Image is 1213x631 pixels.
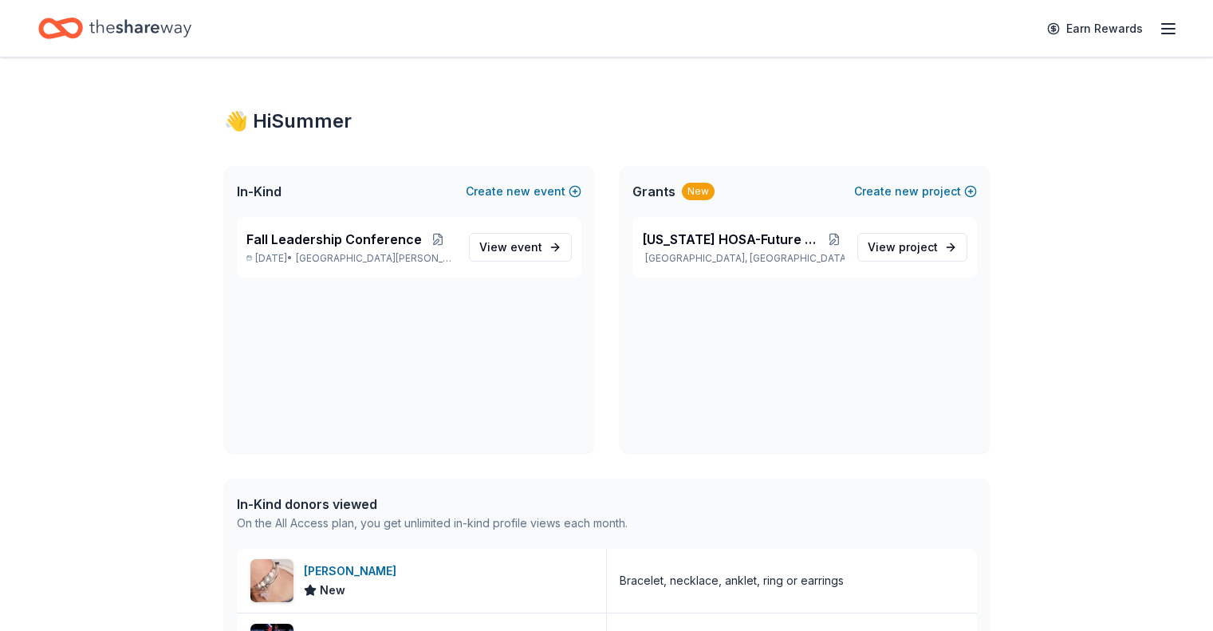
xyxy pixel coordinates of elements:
button: Createnewproject [854,182,977,201]
span: View [479,238,542,257]
div: On the All Access plan, you get unlimited in-kind profile views each month. [237,514,628,533]
span: In-Kind [237,182,282,201]
img: Image for Lizzy James [250,559,293,602]
div: Bracelet, necklace, anklet, ring or earrings [620,571,844,590]
div: [PERSON_NAME] [304,562,403,581]
div: New [682,183,715,200]
p: [DATE] • [246,252,456,265]
a: View project [857,233,967,262]
span: New [320,581,345,600]
span: new [895,182,919,201]
span: event [510,240,542,254]
span: Grants [632,182,675,201]
a: View event [469,233,572,262]
p: [GEOGRAPHIC_DATA], [GEOGRAPHIC_DATA] [642,252,845,265]
span: [US_STATE] HOSA-Future Health Professionals [642,230,825,249]
div: 👋 Hi Summer [224,108,990,134]
span: Fall Leadership Conference [246,230,422,249]
button: Createnewevent [466,182,581,201]
span: project [899,240,938,254]
a: Home [38,10,191,47]
span: View [868,238,938,257]
span: new [506,182,530,201]
span: [GEOGRAPHIC_DATA][PERSON_NAME], [GEOGRAPHIC_DATA] [296,252,455,265]
div: In-Kind donors viewed [237,495,628,514]
a: Earn Rewards [1038,14,1152,43]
